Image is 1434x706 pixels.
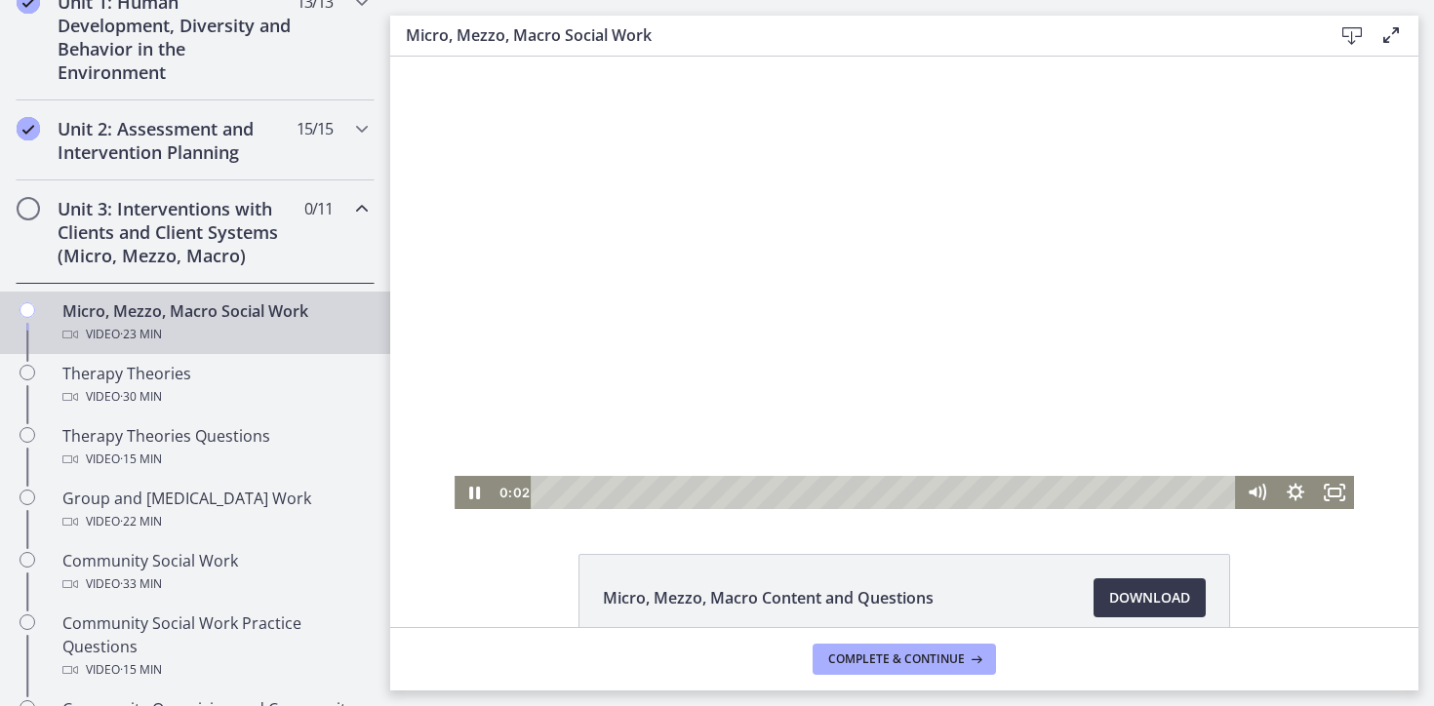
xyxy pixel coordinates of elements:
span: Download [1109,586,1190,609]
div: Therapy Theories [62,362,367,409]
div: Therapy Theories Questions [62,424,367,471]
button: Fullscreen [925,419,964,452]
div: Video [62,323,367,346]
div: Video [62,510,367,533]
button: Complete & continue [813,644,996,675]
span: · 15 min [120,448,162,471]
span: · 23 min [120,323,162,346]
span: 15 / 15 [297,117,333,140]
div: Video [62,385,367,409]
button: Show settings menu [886,419,925,452]
span: · 33 min [120,572,162,596]
h3: Micro, Mezzo, Macro Social Work [406,23,1301,47]
h2: Unit 2: Assessment and Intervention Planning [58,117,296,164]
a: Download [1094,578,1206,617]
div: Group and [MEDICAL_DATA] Work [62,487,367,533]
div: Micro, Mezzo, Macro Social Work [62,299,367,346]
iframe: Video Lesson [390,57,1418,509]
div: Video [62,448,367,471]
span: · 22 min [120,510,162,533]
span: 0 / 11 [304,197,333,220]
i: Completed [17,117,40,140]
div: Video [62,658,367,682]
div: Community Social Work [62,549,367,596]
div: Video [62,572,367,596]
span: · 30 min [120,385,162,409]
span: Micro, Mezzo, Macro Content and Questions [603,586,934,609]
h2: Unit 3: Interventions with Clients and Client Systems (Micro, Mezzo, Macro) [58,197,296,267]
button: Mute [847,419,886,452]
div: Community Social Work Practice Questions [62,611,367,682]
span: · 15 min [120,658,162,682]
span: Complete & continue [828,651,965,667]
